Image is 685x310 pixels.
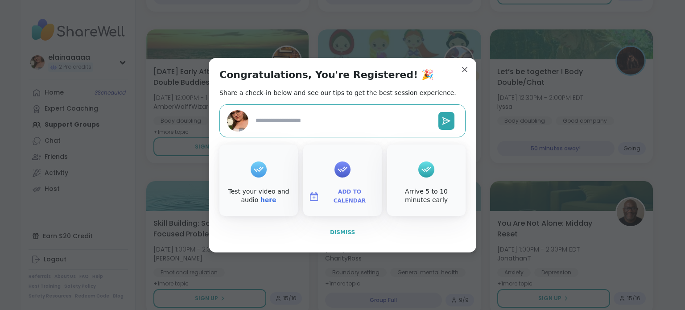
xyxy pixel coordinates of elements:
span: Add to Calendar [323,188,376,205]
img: elainaaaaa [227,110,248,132]
div: Arrive 5 to 10 minutes early [389,187,464,205]
button: Dismiss [219,223,466,242]
img: ShareWell Logomark [309,191,319,202]
h1: Congratulations, You're Registered! 🎉 [219,69,433,81]
h2: Share a check-in below and see our tips to get the best session experience. [219,88,456,97]
button: Add to Calendar [305,187,380,206]
div: Test your video and audio [221,187,296,205]
a: here [260,196,276,203]
span: Dismiss [330,229,355,236]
